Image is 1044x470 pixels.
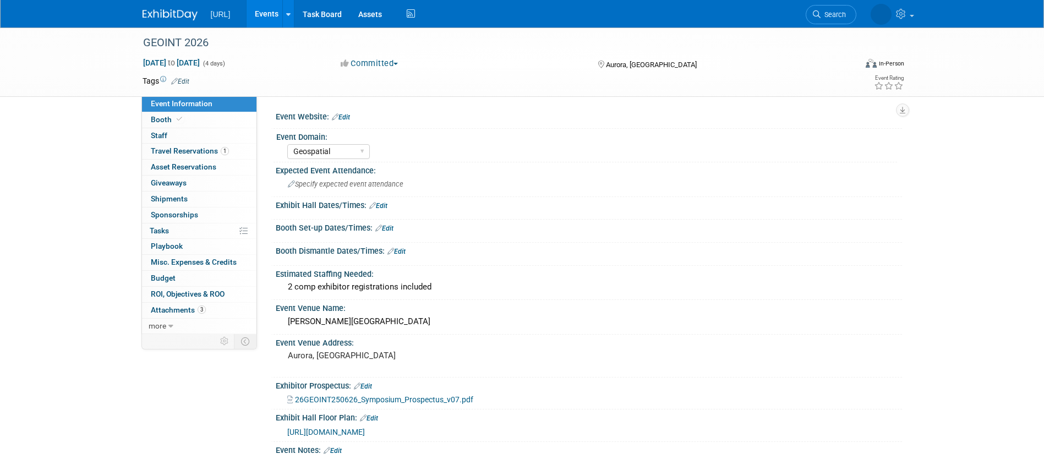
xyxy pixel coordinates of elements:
span: Shipments [151,194,188,203]
div: GEOINT 2026 [139,33,840,53]
a: Search [806,5,856,24]
a: [URL][DOMAIN_NAME] [287,428,365,436]
button: Committed [337,58,402,69]
span: [URL] [211,10,231,19]
img: Megan Ryan [871,4,892,25]
div: Event Domain: [276,129,897,143]
div: 2 comp exhibitor registrations included [284,278,894,296]
a: Event Information [142,96,256,112]
a: Sponsorships [142,207,256,223]
span: Search [821,10,846,19]
div: Booth Dismantle Dates/Times: [276,243,902,257]
span: Asset Reservations [151,162,216,171]
a: Asset Reservations [142,160,256,175]
div: Event Venue Address: [276,335,902,348]
img: Format-Inperson.png [866,59,877,68]
td: Toggle Event Tabs [234,334,256,348]
span: Booth [151,115,184,124]
span: Aurora, [GEOGRAPHIC_DATA] [606,61,697,69]
a: Edit [171,78,189,85]
span: Staff [151,131,167,140]
div: Exhibit Hall Floor Plan: [276,409,902,424]
div: Expected Event Attendance: [276,162,902,176]
span: [DATE] [DATE] [143,58,200,68]
span: Sponsorships [151,210,198,219]
span: Giveaways [151,178,187,187]
a: Edit [332,113,350,121]
div: Exhibit Hall Dates/Times: [276,197,902,211]
span: Event Information [151,99,212,108]
a: 26GEOINT250626_Symposium_Prospectus_v07.pdf [287,395,473,404]
span: Misc. Expenses & Credits [151,258,237,266]
a: Edit [354,382,372,390]
span: 3 [198,305,206,314]
span: Tasks [150,226,169,235]
a: Attachments3 [142,303,256,318]
a: Edit [387,248,406,255]
a: Budget [142,271,256,286]
td: Personalize Event Tab Strip [215,334,234,348]
div: Event Rating [874,75,904,81]
span: to [166,58,177,67]
span: Specify expected event attendance [288,180,403,188]
div: Exhibitor Prospectus: [276,378,902,392]
span: Budget [151,274,176,282]
span: 1 [221,147,229,155]
a: Edit [324,447,342,455]
a: Playbook [142,239,256,254]
i: Booth reservation complete [177,116,182,122]
span: ROI, Objectives & ROO [151,289,225,298]
a: Staff [142,128,256,144]
a: Tasks [142,223,256,239]
span: Attachments [151,305,206,314]
div: Event Website: [276,108,902,123]
div: In-Person [878,59,904,68]
div: Event Venue Name: [276,300,902,314]
span: 26GEOINT250626_Symposium_Prospectus_v07.pdf [295,395,473,404]
a: Booth [142,112,256,128]
a: Travel Reservations1 [142,144,256,159]
div: Event Notes: [276,442,902,456]
a: ROI, Objectives & ROO [142,287,256,302]
div: [PERSON_NAME][GEOGRAPHIC_DATA] [284,313,894,330]
td: Tags [143,75,189,86]
div: Estimated Staffing Needed: [276,266,902,280]
span: Travel Reservations [151,146,229,155]
span: more [149,321,166,330]
span: (4 days) [202,60,225,67]
a: Giveaways [142,176,256,191]
a: Shipments [142,192,256,207]
a: Edit [360,414,378,422]
img: ExhibitDay [143,9,198,20]
pre: Aurora, [GEOGRAPHIC_DATA] [288,351,524,360]
a: more [142,319,256,334]
a: Misc. Expenses & Credits [142,255,256,270]
div: Event Format [791,57,905,74]
div: Booth Set-up Dates/Times: [276,220,902,234]
span: Playbook [151,242,183,250]
a: Edit [369,202,387,210]
a: Edit [375,225,393,232]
